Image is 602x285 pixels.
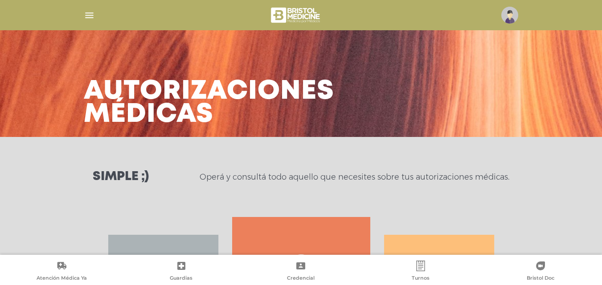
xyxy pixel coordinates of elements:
span: Credencial [287,275,315,283]
h3: Simple ;) [93,171,149,183]
span: Bristol Doc [527,275,554,283]
a: Guardias [122,261,242,283]
p: Operá y consultá todo aquello que necesites sobre tus autorizaciones médicas. [200,172,509,182]
h3: Autorizaciones médicas [84,80,334,126]
a: Atención Médica Ya [2,261,122,283]
a: Bristol Doc [480,261,600,283]
span: Guardias [170,275,192,283]
a: Credencial [241,261,361,283]
span: Turnos [412,275,430,283]
img: profile-placeholder.svg [501,7,518,24]
a: Turnos [361,261,481,283]
img: Cober_menu-lines-white.svg [84,10,95,21]
span: Atención Médica Ya [37,275,87,283]
img: bristol-medicine-blanco.png [270,4,323,26]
